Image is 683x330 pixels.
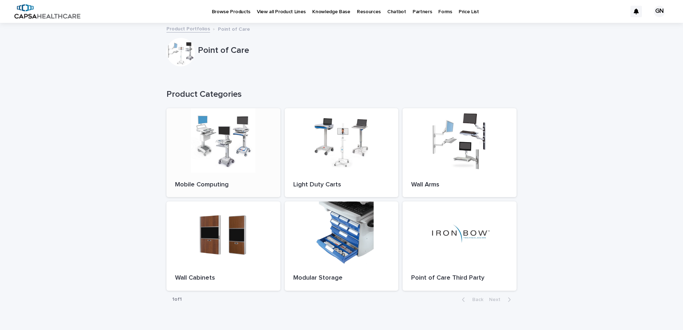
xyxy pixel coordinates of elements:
a: Mobile Computing [166,108,280,197]
img: B5p4sRfuTuC72oLToeu7 [14,4,80,19]
span: Back [468,297,483,302]
a: Modular Storage [285,201,399,291]
p: Wall Arms [411,181,508,189]
p: Point of Care [198,45,514,56]
h1: Product Categories [166,89,517,100]
p: Mobile Computing [175,181,272,189]
p: Wall Cabinets [175,274,272,282]
a: Wall Arms [403,108,517,197]
a: Light Duty Carts [285,108,399,197]
p: Modular Storage [293,274,390,282]
p: Light Duty Carts [293,181,390,189]
button: Next [486,296,517,303]
a: Product Portfolios [166,24,210,32]
a: Point of Care Third Party [403,201,517,291]
span: Next [489,297,505,302]
p: 1 of 1 [166,291,188,308]
a: Wall Cabinets [166,201,280,291]
p: Point of Care [218,25,250,32]
p: Point of Care Third Party [411,274,508,282]
div: GN [654,6,665,17]
button: Back [456,296,486,303]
